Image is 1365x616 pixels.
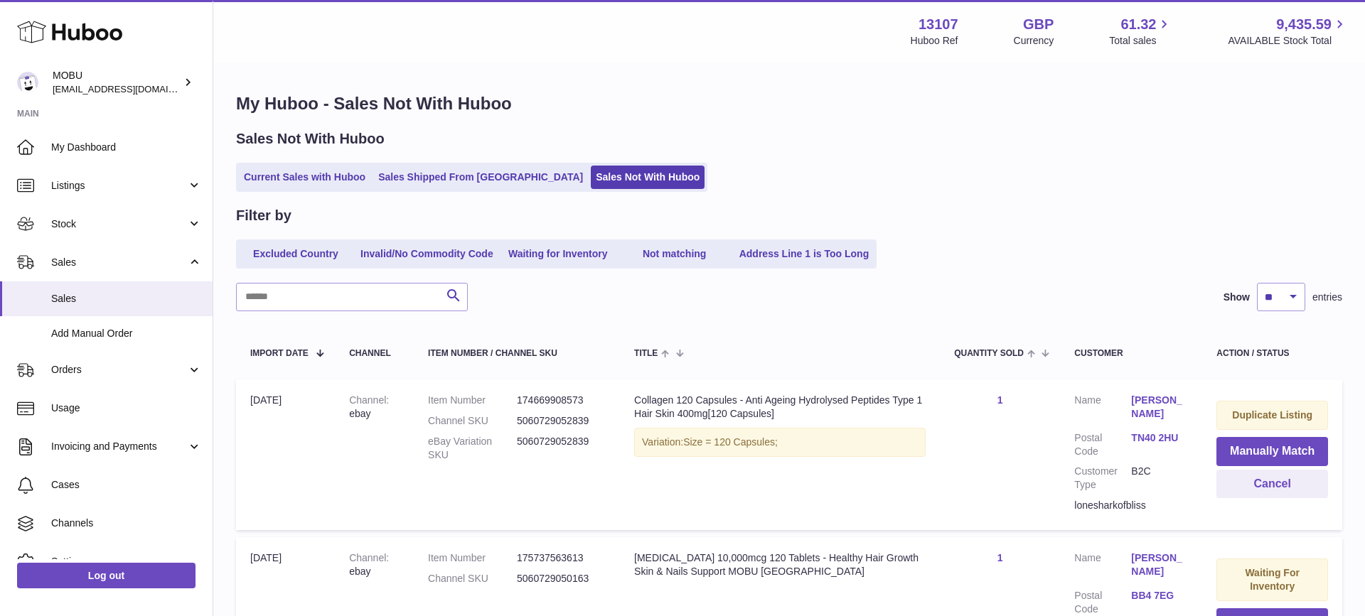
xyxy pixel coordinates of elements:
dt: Customer Type [1074,465,1131,492]
div: lonesharkofbliss [1074,499,1188,512]
span: Invoicing and Payments [51,440,187,453]
span: Add Manual Order [51,327,202,340]
a: Waiting for Inventory [501,242,615,266]
a: [PERSON_NAME] [1131,551,1188,578]
div: Action / Status [1216,349,1328,358]
a: Excluded Country [239,242,353,266]
span: Listings [51,179,187,193]
span: Size = 120 Capsules; [683,436,778,448]
strong: Duplicate Listing [1232,409,1312,421]
a: Sales Shipped From [GEOGRAPHIC_DATA] [373,166,588,189]
div: Channel [349,349,400,358]
span: 9,435.59 [1276,15,1332,34]
img: mo@mobu.co.uk [17,72,38,93]
dt: Channel SKU [428,572,517,585]
div: Item Number / Channel SKU [428,349,606,358]
dt: Item Number [428,551,517,565]
span: Sales [51,292,202,306]
a: Current Sales with Huboo [239,166,370,189]
dd: B2C [1131,465,1188,492]
dt: Item Number [428,394,517,407]
dd: 5060729050163 [517,572,606,585]
dd: 175737563613 [517,551,606,565]
div: Collagen 120 Capsules - Anti Ageing Hydrolysed Peptides Type 1 Hair Skin 400mg[120 Capsules] [634,394,926,421]
span: Settings [51,555,202,568]
dt: Postal Code [1074,589,1131,616]
span: entries [1312,291,1342,304]
strong: 13107 [919,15,958,34]
span: Channels [51,517,202,530]
span: Sales [51,256,187,269]
a: 1 [997,552,1003,563]
a: TN40 2HU [1131,431,1188,445]
span: Usage [51,401,202,415]
div: Variation: [634,428,926,457]
dt: eBay Variation SKU [428,435,517,462]
a: Invalid/No Commodity Code [355,242,498,266]
td: [DATE] [236,379,335,530]
span: My Dashboard [51,141,202,154]
dt: Name [1074,551,1131,582]
span: Orders [51,363,187,377]
div: Currency [1014,34,1054,48]
a: Log out [17,563,196,588]
div: Huboo Ref [911,34,958,48]
span: Cases [51,478,202,492]
h2: Filter by [236,206,291,225]
label: Show [1224,291,1250,304]
a: Not matching [618,242,732,266]
dd: 5060729052839 [517,414,606,428]
button: Cancel [1216,470,1328,499]
div: MOBU [53,69,181,96]
strong: Channel [349,394,389,406]
button: Manually Match [1216,437,1328,466]
dt: Postal Code [1074,431,1131,458]
div: [MEDICAL_DATA] 10,000mcg 120 Tablets - Healthy Hair Growth Skin & Nails Support MOBU [GEOGRAPHIC_... [634,551,926,578]
a: 1 [997,394,1003,406]
strong: Waiting For Inventory [1245,567,1299,592]
dt: Name [1074,394,1131,424]
a: 61.32 Total sales [1109,15,1172,48]
span: [EMAIL_ADDRESS][DOMAIN_NAME] [53,83,209,94]
strong: GBP [1023,15,1054,34]
span: Total sales [1109,34,1172,48]
span: Import date [250,349,309,358]
dt: Channel SKU [428,414,517,428]
span: Quantity Sold [954,349,1024,358]
span: Stock [51,217,187,231]
a: BB4 7EG [1131,589,1188,603]
a: 9,435.59 AVAILABLE Stock Total [1228,15,1348,48]
a: Address Line 1 is Too Long [734,242,874,266]
a: [PERSON_NAME] [1131,394,1188,421]
div: Customer [1074,349,1188,358]
strong: Channel [349,552,389,563]
div: ebay [349,551,400,578]
a: Sales Not With Huboo [591,166,705,189]
h2: Sales Not With Huboo [236,129,385,148]
span: 61.32 [1120,15,1156,34]
dd: 5060729052839 [517,435,606,462]
span: AVAILABLE Stock Total [1228,34,1348,48]
dd: 174669908573 [517,394,606,407]
span: Title [634,349,658,358]
h1: My Huboo - Sales Not With Huboo [236,92,1342,115]
div: ebay [349,394,400,421]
